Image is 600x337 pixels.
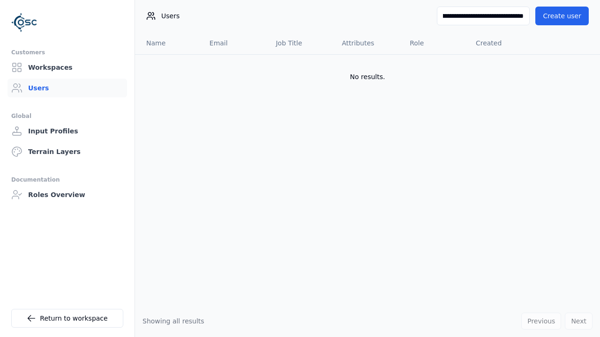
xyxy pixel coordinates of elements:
th: Name [135,32,202,54]
a: Terrain Layers [7,142,127,161]
a: Users [7,79,127,97]
div: Documentation [11,174,123,185]
a: Workspaces [7,58,127,77]
img: Logo [11,9,37,36]
th: Attributes [334,32,402,54]
span: Users [161,11,180,21]
a: Return to workspace [11,309,123,328]
td: No results. [135,54,600,99]
th: Created [468,32,535,54]
th: Job Title [268,32,334,54]
span: Showing all results [142,317,204,325]
div: Customers [11,47,123,58]
button: Create user [535,7,589,25]
a: Input Profiles [7,122,127,140]
a: Roles Overview [7,185,127,204]
th: Role [402,32,468,54]
div: Global [11,110,123,122]
th: Email [202,32,269,54]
